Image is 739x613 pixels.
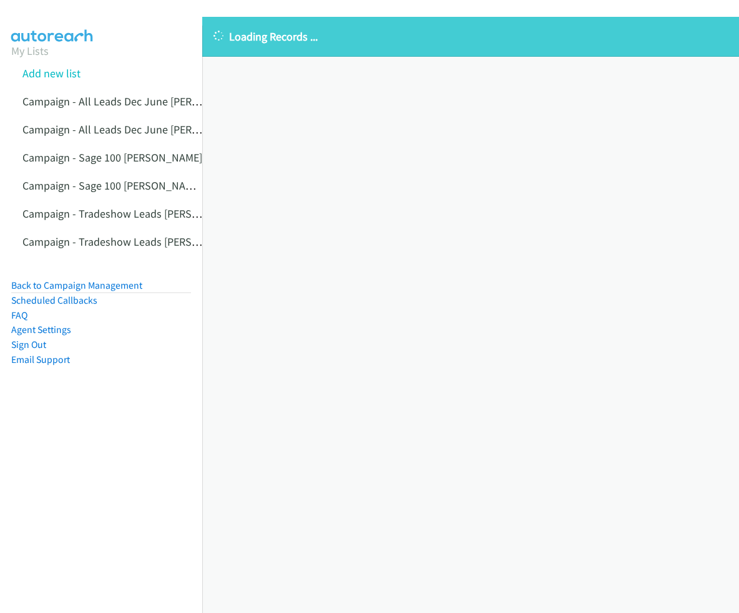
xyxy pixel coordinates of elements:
[11,279,142,291] a: Back to Campaign Management
[11,324,71,335] a: Agent Settings
[22,234,279,249] a: Campaign - Tradeshow Leads [PERSON_NAME] Cloned
[22,206,243,221] a: Campaign - Tradeshow Leads [PERSON_NAME]
[213,28,728,45] p: Loading Records ...
[11,294,97,306] a: Scheduled Callbacks
[22,66,81,80] a: Add new list
[11,309,27,321] a: FAQ
[11,339,46,350] a: Sign Out
[11,354,70,365] a: Email Support
[11,44,49,58] a: My Lists
[22,178,238,193] a: Campaign - Sage 100 [PERSON_NAME] Cloned
[22,94,249,109] a: Campaign - All Leads Dec June [PERSON_NAME]
[22,150,202,165] a: Campaign - Sage 100 [PERSON_NAME]
[22,122,285,137] a: Campaign - All Leads Dec June [PERSON_NAME] Cloned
